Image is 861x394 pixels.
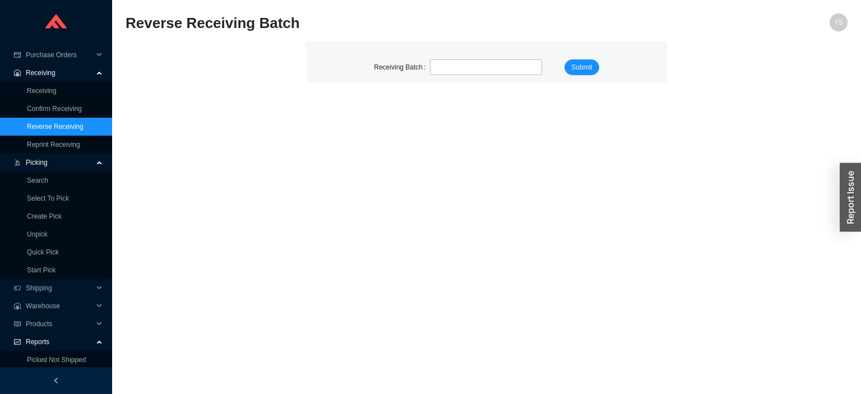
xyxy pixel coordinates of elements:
[27,266,55,274] a: Start Pick
[27,87,57,95] a: Receiving
[27,230,48,238] a: Unpick
[26,46,93,64] span: Purchase Orders
[26,154,93,171] span: Picking
[374,59,430,75] label: Receiving Batch
[27,248,59,256] a: Quick Pick
[27,105,82,113] a: Confirm Receiving
[26,297,93,315] span: Warehouse
[26,315,93,333] span: Products
[26,279,93,297] span: Shipping
[13,321,21,327] span: read
[27,123,84,131] a: Reverse Receiving
[27,141,80,149] a: Reprint Receiving
[834,13,843,31] span: YS
[13,52,21,58] span: credit-card
[13,339,21,345] span: fund
[27,212,62,220] a: Create Pick
[571,62,592,73] span: Submit
[564,59,599,75] button: Submit
[53,377,59,384] span: left
[27,194,69,202] a: Select To Pick
[27,177,48,184] a: Search
[26,333,93,351] span: Reports
[126,13,667,33] h2: Reverse Receiving Batch
[26,64,93,82] span: Receiving
[27,356,86,364] a: Picked Not Shipped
